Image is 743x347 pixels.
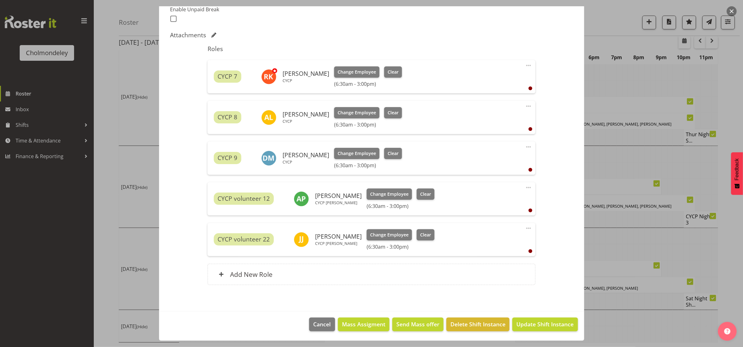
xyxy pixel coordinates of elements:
span: Update Shift Instance [516,320,574,328]
button: Clear [384,66,402,78]
span: Change Employee [338,69,376,75]
button: Send Mass offer [392,318,444,331]
div: User is clocked out [529,249,532,253]
span: CYCP 8 [218,113,238,122]
h6: [PERSON_NAME] [315,192,362,199]
span: Send Mass offer [396,320,439,328]
button: Mass Assigment [338,318,389,331]
h6: [PERSON_NAME] [283,111,329,118]
span: Delete Shift Instance [450,320,505,328]
img: dion-mccormick3685.jpg [261,151,276,166]
button: Clear [384,107,402,118]
button: Delete Shift Instance [446,318,510,331]
h6: (6:30am - 3:00pm) [334,162,402,168]
p: CYCP [PERSON_NAME] [315,241,362,246]
span: Clear [388,69,399,75]
span: Clear [388,109,399,116]
h6: (6:30am - 3:00pm) [367,244,434,250]
img: ruby-kerr10353.jpg [261,69,276,84]
button: Change Employee [334,107,379,118]
div: User is clocked out [529,127,532,131]
span: Feedback [734,158,740,180]
h6: Add New Role [230,270,273,278]
span: CYCP volunteer 12 [218,194,270,203]
span: Cancel [314,320,331,328]
h6: (6:30am - 3:00pm) [334,81,402,87]
span: CYCP 7 [218,72,238,81]
div: User is clocked out [529,209,532,212]
span: Change Employee [370,231,409,238]
button: Change Employee [367,189,412,200]
button: Feedback - Show survey [731,152,743,195]
button: Cancel [309,318,335,331]
span: Change Employee [338,150,376,157]
p: CYCP [283,159,329,164]
h6: (6:30am - 3:00pm) [334,122,402,128]
span: Change Employee [370,191,409,198]
button: Change Employee [334,148,379,159]
button: Clear [417,229,434,241]
div: User is clocked out [529,168,532,172]
span: Clear [388,150,399,157]
h5: Attachments [170,31,206,39]
div: User is clocked out [529,86,532,90]
h5: Roles [208,45,535,53]
h6: (6:30am - 3:00pm) [367,203,434,209]
p: CYCP [283,119,329,124]
h6: [PERSON_NAME] [315,233,362,240]
span: Change Employee [338,109,376,116]
label: Enable Unpaid Break [170,6,265,13]
p: CYCP [PERSON_NAME] [315,200,362,205]
img: help-xxl-2.png [724,328,730,334]
span: CYCP 9 [218,153,238,163]
img: alexandra-landolt11436.jpg [261,110,276,125]
h6: [PERSON_NAME] [283,70,329,77]
span: Mass Assigment [342,320,385,328]
img: amelie-paroll11627.jpg [294,191,309,206]
h6: [PERSON_NAME] [283,152,329,158]
button: Change Employee [334,66,379,78]
button: Clear [384,148,402,159]
img: jan-jonatan-jachowitz11625.jpg [294,232,309,247]
button: Update Shift Instance [512,318,578,331]
span: Clear [420,191,431,198]
span: Clear [420,231,431,238]
button: Clear [417,189,434,200]
span: CYCP volunteer 22 [218,235,270,244]
p: CYCP [283,78,329,83]
button: Change Employee [367,229,412,241]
